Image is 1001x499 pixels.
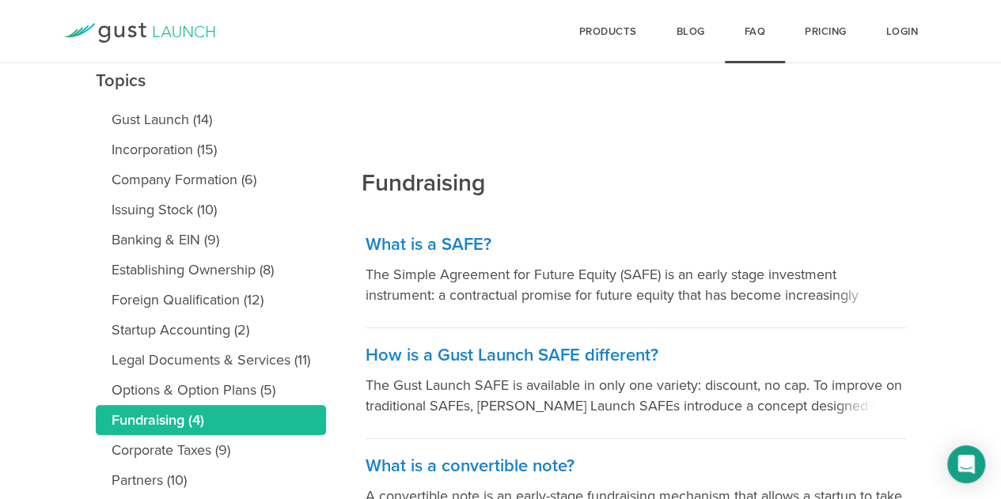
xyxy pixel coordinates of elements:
a: Banking & EIN (9) [96,225,326,255]
a: Partners (10) [96,465,326,495]
a: Gust Launch (14) [96,104,326,134]
p: The Simple Agreement for Future Equity (SAFE) is an early stage investment instrument: a contract... [366,264,906,305]
a: Establishing Ownership (8) [96,255,326,285]
a: Corporate Taxes (9) [96,435,326,465]
a: Incorporation (15) [96,134,326,164]
a: What is a SAFE? The Simple Agreement for Future Equity (SAFE) is an early stage investment instru... [366,217,906,328]
h3: What is a convertible note? [366,455,906,478]
a: Foreign Qualification (12) [96,285,326,315]
div: Open Intercom Messenger [947,445,985,483]
a: Issuing Stock (10) [96,195,326,225]
a: How is a Gust Launch SAFE different? The Gust Launch SAFE is available in only one variety: disco... [366,328,906,439]
a: Startup Accounting (2) [96,315,326,345]
p: The Gust Launch SAFE is available in only one variety: discount, no cap. To improve on traditiona... [366,375,906,416]
a: Company Formation (6) [96,164,326,195]
a: Fundraising (4) [96,405,326,435]
h3: How is a Gust Launch SAFE different? [366,344,906,367]
h2: Fundraising [362,61,485,199]
a: Legal Documents & Services (11) [96,345,326,375]
a: Options & Option Plans (5) [96,375,326,405]
h3: What is a SAFE? [366,233,906,256]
